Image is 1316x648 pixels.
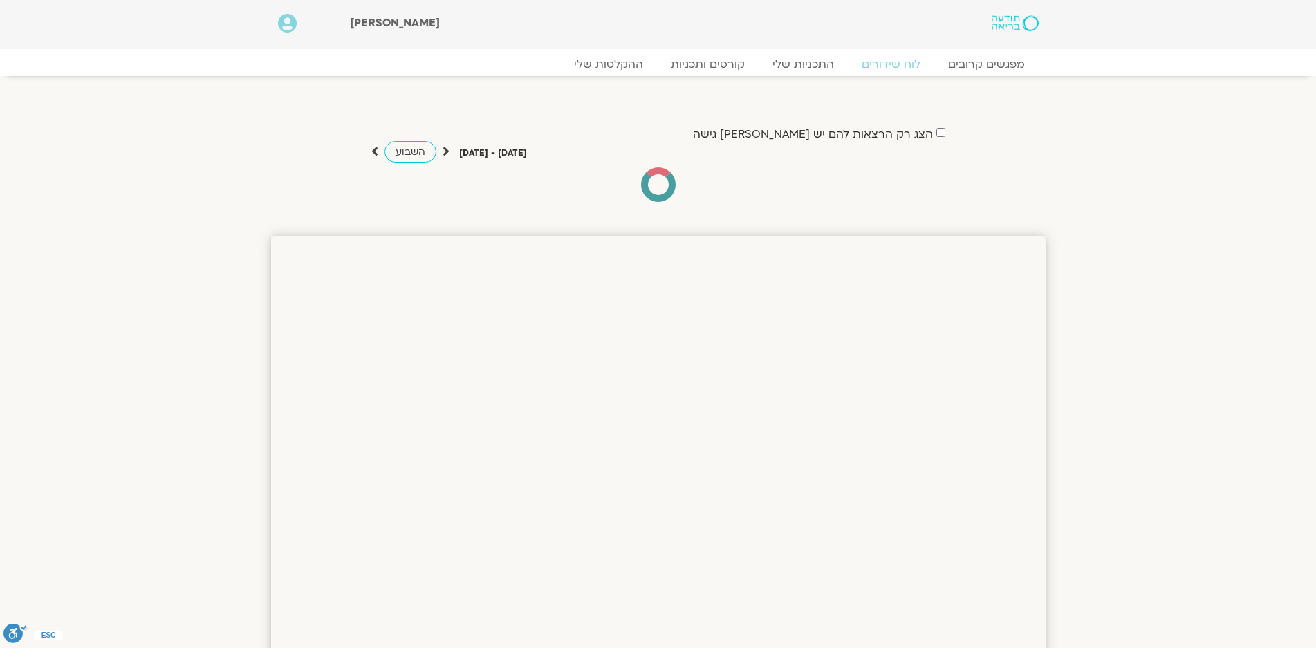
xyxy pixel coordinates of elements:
[560,57,657,71] a: ההקלטות שלי
[848,57,934,71] a: לוח שידורים
[350,15,440,30] span: [PERSON_NAME]
[657,57,759,71] a: קורסים ותכניות
[693,128,933,140] label: הצג רק הרצאות להם יש [PERSON_NAME] גישה
[759,57,848,71] a: התכניות שלי
[384,141,436,163] a: השבוע
[459,146,527,160] p: [DATE] - [DATE]
[278,57,1039,71] nav: Menu
[934,57,1039,71] a: מפגשים קרובים
[396,145,425,158] span: השבוע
